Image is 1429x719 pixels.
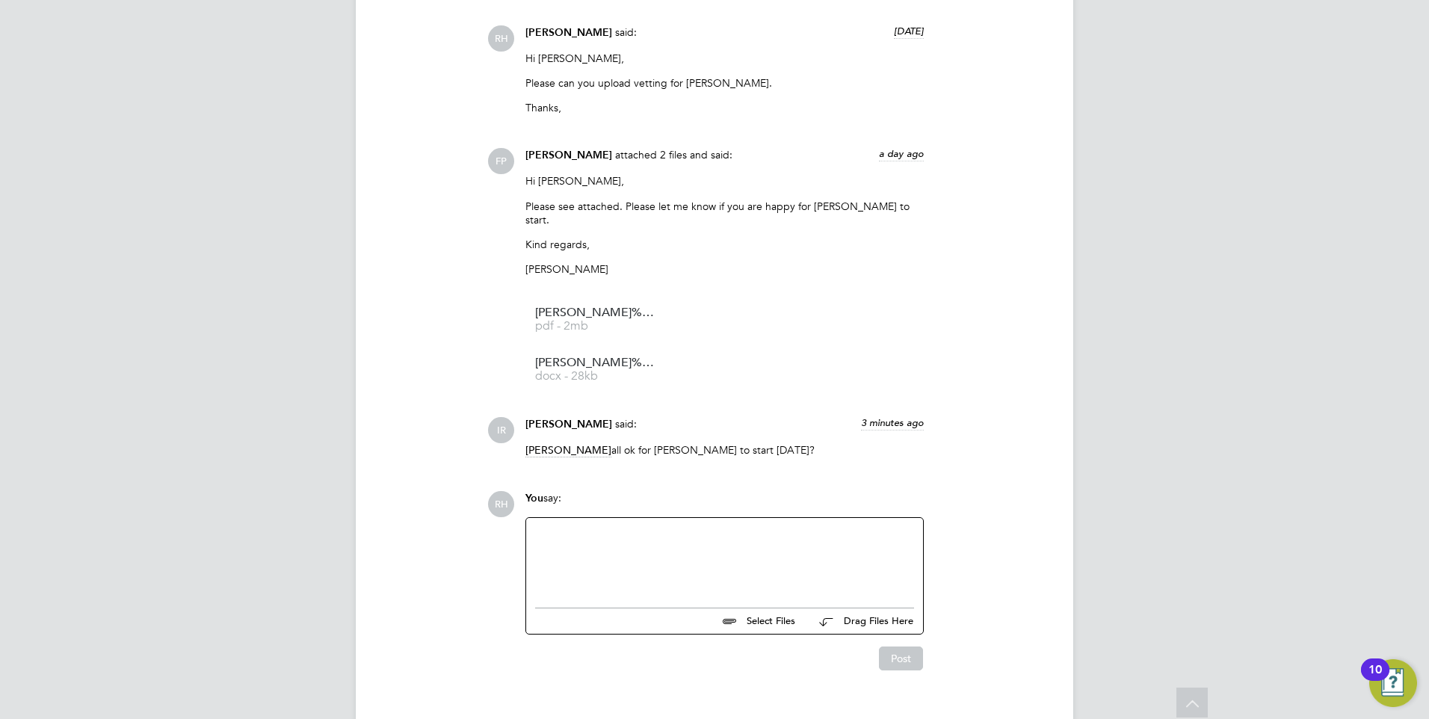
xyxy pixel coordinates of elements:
[525,101,924,114] p: Thanks,
[894,25,924,37] span: [DATE]
[879,147,924,160] span: a day ago
[525,52,924,65] p: Hi [PERSON_NAME],
[615,417,637,431] span: said:
[615,25,637,39] span: said:
[1369,659,1417,707] button: Open Resource Center, 10 new notifications
[535,357,655,368] span: [PERSON_NAME]%20McMillan%20-%20NCC%20Vetting
[525,238,924,251] p: Kind regards,
[861,416,924,429] span: 3 minutes ago
[488,148,514,174] span: FP
[525,443,611,457] span: [PERSON_NAME]
[535,307,655,332] a: [PERSON_NAME]%20McMillan%20-%20DBS pdf - 2mb
[615,148,732,161] span: attached 2 files and said:
[807,606,914,638] button: Drag Files Here
[535,357,655,382] a: [PERSON_NAME]%20McMillan%20-%20NCC%20Vetting docx - 28kb
[488,417,514,443] span: IR
[488,491,514,517] span: RH
[879,647,923,670] button: Post
[535,307,655,318] span: [PERSON_NAME]%20McMillan%20-%20DBS
[525,76,924,90] p: Please can you upload vetting for [PERSON_NAME].
[525,492,543,504] span: You
[1368,670,1382,689] div: 10
[535,371,655,382] span: docx - 28kb
[525,491,924,517] div: say:
[525,149,612,161] span: [PERSON_NAME]
[525,262,924,276] p: [PERSON_NAME]
[525,443,924,457] p: all ok for [PERSON_NAME] to start [DATE]?
[525,418,612,431] span: [PERSON_NAME]
[488,25,514,52] span: RH
[525,200,924,226] p: Please see attached. Please let me know if you are happy for [PERSON_NAME] to start.
[525,174,924,188] p: Hi [PERSON_NAME],
[525,26,612,39] span: [PERSON_NAME]
[535,321,655,332] span: pdf - 2mb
